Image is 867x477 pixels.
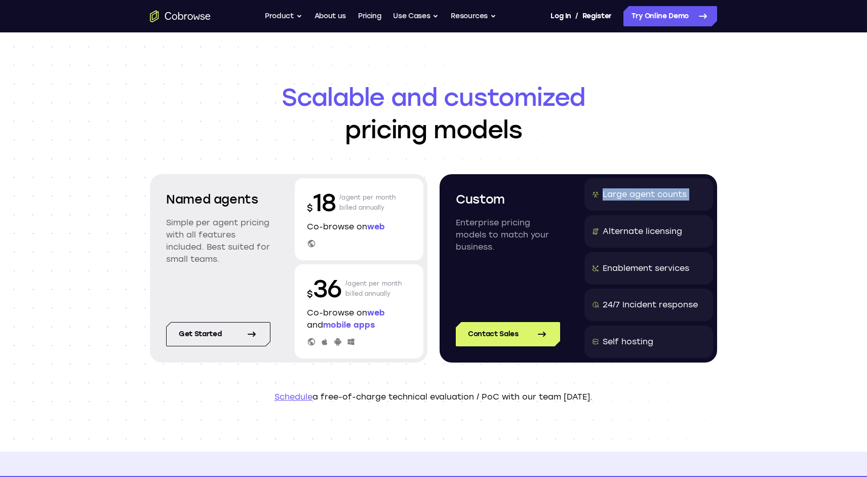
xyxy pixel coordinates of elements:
[166,322,270,346] a: Get started
[456,217,560,253] p: Enterprise pricing models to match your business.
[603,299,698,311] div: 24/7 Incident response
[265,6,302,26] button: Product
[358,6,381,26] a: Pricing
[307,307,411,331] p: Co-browse on and
[339,186,396,219] p: /agent per month billed annually
[393,6,439,26] button: Use Cases
[323,320,375,330] span: mobile apps
[623,6,717,26] a: Try Online Demo
[274,392,312,402] a: Schedule
[451,6,496,26] button: Resources
[166,217,270,265] p: Simple per agent pricing with all features included. Best suited for small teams.
[603,188,687,201] div: Large agent counts
[575,10,578,22] span: /
[582,6,612,26] a: Register
[603,336,653,348] div: Self hosting
[150,81,717,146] h1: pricing models
[603,225,682,237] div: Alternate licensing
[345,272,402,305] p: /agent per month billed annually
[307,221,411,233] p: Co-browse on
[150,391,717,403] p: a free-of-charge technical evaluation / PoC with our team [DATE].
[150,81,717,113] span: Scalable and customized
[550,6,571,26] a: Log In
[367,308,385,317] span: web
[603,262,689,274] div: Enablement services
[456,322,560,346] a: Contact Sales
[150,10,211,22] a: Go to the home page
[367,222,385,231] span: web
[456,190,560,209] h2: Custom
[307,203,313,214] span: $
[307,272,341,305] p: 36
[166,190,270,209] h2: Named agents
[307,289,313,300] span: $
[314,6,346,26] a: About us
[307,186,335,219] p: 18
